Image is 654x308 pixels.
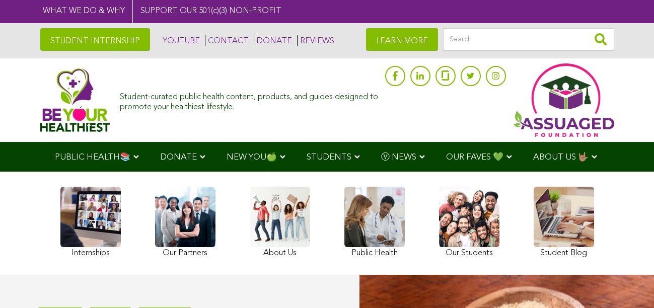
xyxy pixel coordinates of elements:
[205,35,249,46] a: CONTACT
[120,88,380,112] div: Student-curated public health content, products, and guides designed to promote your healthiest l...
[40,28,150,51] a: STUDENT INTERNSHIP
[297,35,334,46] a: REVIEWS
[442,70,449,81] img: glassdoor
[514,63,614,137] img: Assuaged App
[55,153,130,162] span: PUBLIC HEALTH📚
[227,153,277,162] span: NEW YOU🍏
[446,153,503,162] span: OUR FAVES 💚
[40,68,110,132] img: Assuaged
[160,153,197,162] span: DONATE
[381,153,416,162] span: Ⓥ NEWS
[533,153,589,162] span: ABOUT US 🤟🏽
[40,142,614,172] div: Navigation Menu
[160,35,200,46] a: YOUTUBE
[366,28,438,51] a: LEARN MORE
[604,260,654,308] iframe: Chat Widget
[443,28,614,51] input: Search
[254,35,292,46] a: DONATE
[307,153,351,162] span: STUDENTS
